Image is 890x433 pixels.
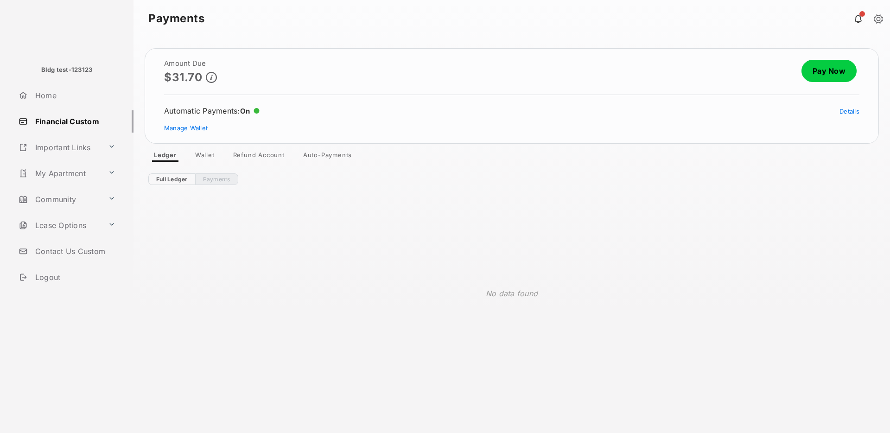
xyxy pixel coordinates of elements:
[15,84,133,107] a: Home
[15,110,133,133] a: Financial Custom
[15,266,133,288] a: Logout
[15,136,104,159] a: Important Links
[226,151,292,162] a: Refund Account
[148,173,195,185] a: Full Ledger
[15,214,104,236] a: Lease Options
[486,288,538,299] p: No data found
[15,240,133,262] a: Contact Us Custom
[164,71,202,83] p: $31.70
[164,106,260,115] div: Automatic Payments :
[188,151,222,162] a: Wallet
[240,107,250,115] span: On
[146,151,184,162] a: Ledger
[164,124,208,132] a: Manage Wallet
[164,60,217,67] h2: Amount Due
[296,151,359,162] a: Auto-Payments
[148,13,204,24] strong: Payments
[41,65,93,75] p: Bldg test-123123
[15,162,104,185] a: My Apartment
[839,108,859,115] a: Details
[195,173,238,185] a: Payments
[15,188,104,210] a: Community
